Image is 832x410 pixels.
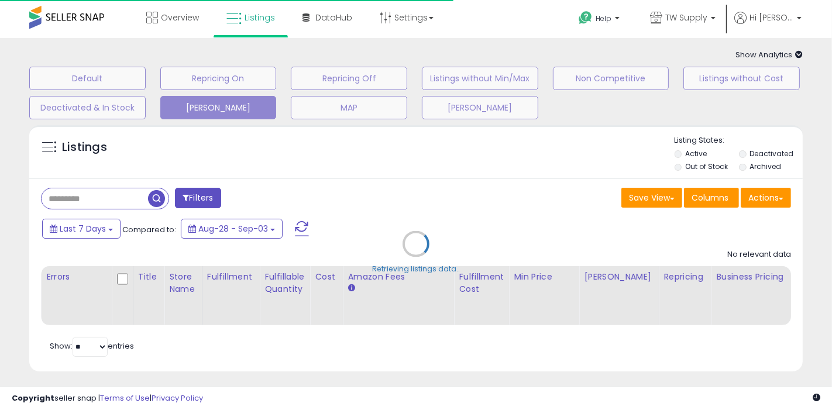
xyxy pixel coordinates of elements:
[29,96,146,119] button: Deactivated & In Stock
[160,96,277,119] button: [PERSON_NAME]
[569,2,631,38] a: Help
[734,12,802,38] a: Hi [PERSON_NAME]
[683,67,800,90] button: Listings without Cost
[596,13,611,23] span: Help
[161,12,199,23] span: Overview
[735,49,803,60] span: Show Analytics
[578,11,593,25] i: Get Help
[750,12,793,23] span: Hi [PERSON_NAME]
[29,67,146,90] button: Default
[291,67,407,90] button: Repricing Off
[372,264,460,275] div: Retrieving listings data..
[160,67,277,90] button: Repricing On
[245,12,275,23] span: Listings
[291,96,407,119] button: MAP
[100,392,150,404] a: Terms of Use
[665,12,707,23] span: TW Supply
[12,393,203,404] div: seller snap | |
[553,67,669,90] button: Non Competitive
[422,96,538,119] button: [PERSON_NAME]
[422,67,538,90] button: Listings without Min/Max
[315,12,352,23] span: DataHub
[12,392,54,404] strong: Copyright
[152,392,203,404] a: Privacy Policy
